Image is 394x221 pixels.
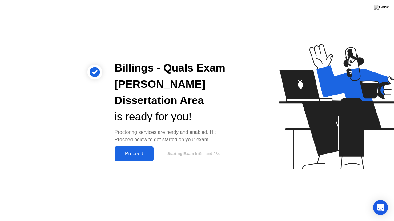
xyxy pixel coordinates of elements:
button: Proceed [115,146,154,161]
button: Starting Exam in9m and 58s [157,148,229,160]
div: Proctoring services are ready and enabled. Hit Proceed below to get started on your exam. [115,129,229,143]
div: Billings - Quals Exam [PERSON_NAME] Dissertation Area [115,60,229,108]
div: is ready for you! [115,109,229,125]
div: Open Intercom Messenger [373,200,388,215]
img: Close [374,5,389,10]
span: 9m and 58s [199,151,220,156]
div: Proceed [116,151,152,157]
